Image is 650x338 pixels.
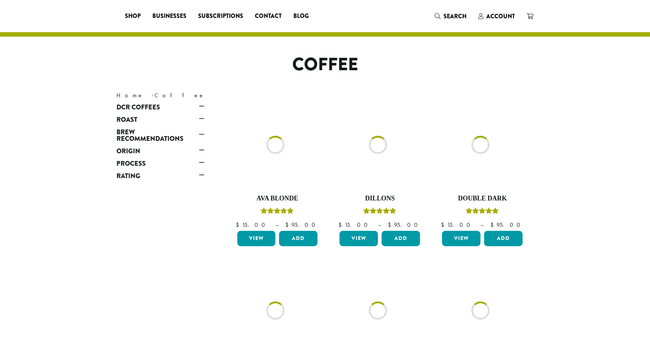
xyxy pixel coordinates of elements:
a: Roast [116,113,204,126]
a: View [237,231,276,246]
span: Contact [255,12,282,21]
span: Subscriptions [198,12,243,21]
span: › [151,89,154,100]
a: Brew Recommendations [116,126,204,145]
a: Process [116,157,204,170]
bdi: 15.00 [338,221,371,229]
div: Rated 4.50 out of 5 [466,207,499,218]
a: Account [472,10,521,22]
span: Search [443,12,467,20]
span: $ [338,221,345,229]
span: Businesses [152,12,186,21]
h4: Ava Blonde [235,195,320,203]
a: Origin [116,145,204,157]
h1: Coffee [111,54,539,75]
a: Blog [287,10,315,22]
a: DCR Coffees [116,101,204,113]
span: $ [285,221,291,229]
button: Add [484,231,523,246]
bdi: 95.00 [490,221,524,229]
span: $ [236,221,242,229]
span: Shop [125,12,141,21]
button: Add [279,231,317,246]
a: View [339,231,378,246]
a: Shop [119,10,146,22]
span: – [275,221,278,229]
span: $ [490,221,497,229]
span: Blog [293,12,309,21]
bdi: 15.00 [236,221,268,229]
a: DillonsRated 5.00 out of 5 [338,105,422,228]
bdi: 15.00 [441,221,473,229]
a: Home [116,91,144,99]
h4: Double Dark [440,195,524,203]
h4: Dillons [338,195,422,203]
a: Double DarkRated 4.50 out of 5 [440,105,524,228]
span: $ [441,221,447,229]
a: Subscriptions [192,10,249,22]
nav: Breadcrumb [116,91,314,100]
a: Contact [249,10,287,22]
span: $ [388,221,394,229]
div: Rated 5.00 out of 5 [363,207,396,218]
a: View [442,231,480,246]
span: – [480,221,483,229]
a: Ava BlondeRated 5.00 out of 5 [235,105,320,228]
button: Add [382,231,420,246]
a: Businesses [146,10,192,22]
bdi: 95.00 [388,221,421,229]
bdi: 95.00 [285,221,319,229]
a: Rating [116,170,204,182]
span: – [378,221,381,229]
div: Rated 5.00 out of 5 [261,207,294,218]
a: Search [429,10,472,22]
span: Account [486,12,515,20]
